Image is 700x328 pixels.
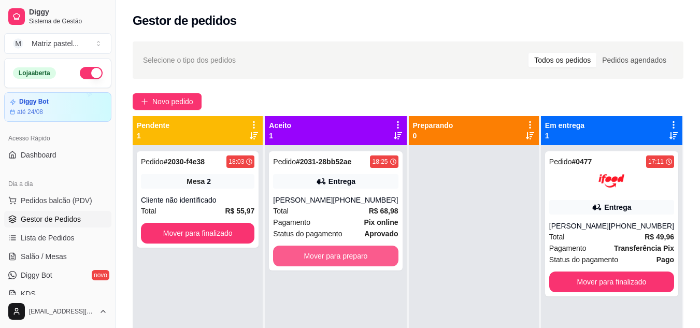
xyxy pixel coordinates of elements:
a: Lista de Pedidos [4,230,111,246]
strong: aprovado [364,230,398,238]
strong: # 0477 [572,158,592,166]
div: Entrega [328,176,355,187]
a: Diggy Botaté 24/08 [4,92,111,122]
span: [EMAIL_ADDRESS][DOMAIN_NAME] [29,307,95,316]
span: Mesa [187,176,205,187]
span: Novo pedido [152,96,193,107]
span: Salão / Mesas [21,251,67,262]
div: 2 [207,176,211,187]
img: ifood [598,168,624,194]
span: Gestor de Pedidos [21,214,81,224]
button: Mover para preparo [273,246,398,266]
span: Pedido [273,158,296,166]
strong: Pix online [364,218,398,226]
span: Pagamento [273,217,310,228]
span: Status do pagamento [273,228,342,239]
span: Pedido [141,158,164,166]
div: Matriz pastel ... [32,38,79,49]
div: Cliente não identificado [141,195,254,205]
button: Mover para finalizado [141,223,254,244]
div: 18:03 [228,158,244,166]
span: Selecione o tipo dos pedidos [143,54,236,66]
p: Preparando [413,120,453,131]
div: Pedidos agendados [596,53,672,67]
strong: R$ 55,97 [225,207,255,215]
strong: R$ 68,98 [369,207,398,215]
p: 1 [545,131,584,141]
a: Gestor de Pedidos [4,211,111,227]
button: [EMAIL_ADDRESS][DOMAIN_NAME] [4,299,111,324]
span: Total [141,205,156,217]
span: Diggy [29,8,107,17]
button: Novo pedido [133,93,202,110]
a: Salão / Mesas [4,248,111,265]
a: Diggy Botnovo [4,267,111,283]
div: Acesso Rápido [4,130,111,147]
div: 18:25 [372,158,388,166]
span: M [13,38,23,49]
span: KDS [21,289,36,299]
div: Loja aberta [13,67,56,79]
span: Pedido [549,158,572,166]
a: KDS [4,286,111,302]
span: Dashboard [21,150,56,160]
p: Pendente [137,120,169,131]
h2: Gestor de pedidos [133,12,237,29]
a: DiggySistema de Gestão [4,4,111,29]
div: Todos os pedidos [528,53,596,67]
button: Alterar Status [80,67,103,79]
article: até 24/08 [17,108,43,116]
span: Sistema de Gestão [29,17,107,25]
strong: # 2030-f4e38 [164,158,205,166]
div: [PHONE_NUMBER] [333,195,398,205]
strong: # 2031-28bb52ae [296,158,351,166]
span: Lista de Pedidos [21,233,75,243]
span: Pagamento [549,243,587,254]
span: Status do pagamento [549,254,618,265]
span: Total [549,231,565,243]
p: 1 [137,131,169,141]
span: Pedidos balcão (PDV) [21,195,92,206]
span: Total [273,205,289,217]
div: [PERSON_NAME] [549,221,609,231]
button: Mover para finalizado [549,272,674,292]
article: Diggy Bot [19,98,49,106]
p: 0 [413,131,453,141]
div: [PERSON_NAME] [273,195,333,205]
p: Aceito [269,120,291,131]
p: 1 [269,131,291,141]
span: Diggy Bot [21,270,52,280]
button: Select a team [4,33,111,54]
div: 17:11 [648,158,664,166]
span: plus [141,98,148,105]
div: Dia a dia [4,176,111,192]
a: Dashboard [4,147,111,163]
button: Pedidos balcão (PDV) [4,192,111,209]
p: Em entrega [545,120,584,131]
